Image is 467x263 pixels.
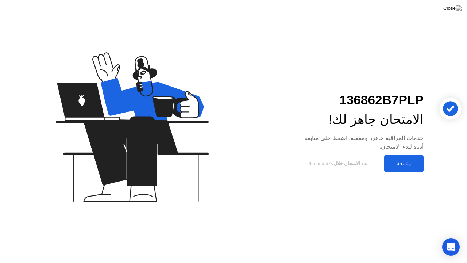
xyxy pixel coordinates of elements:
span: 9m and 57s [309,161,333,166]
img: Close [443,5,462,11]
button: بدء الامتحان خلال9m and 57s [295,157,381,171]
div: متابعة [386,160,421,167]
div: خدمات المراقبة جاهزة ومفعلة. اضغط على متابعة أدناه لبدء الامتحان. [295,134,424,151]
div: الامتحان جاهز لك! [295,110,424,129]
button: متابعة [384,155,424,172]
div: Open Intercom Messenger [442,238,460,256]
div: 136862B7PLP [295,91,424,110]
